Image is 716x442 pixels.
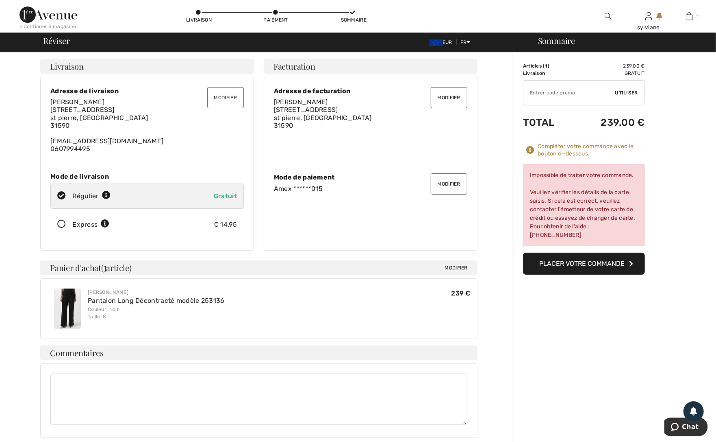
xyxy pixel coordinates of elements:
[430,39,443,46] img: Euro
[101,262,132,273] span: ( article)
[50,98,244,153] div: [EMAIL_ADDRESS][DOMAIN_NAME] 0607994495
[523,109,574,136] td: Total
[274,106,371,129] span: [STREET_ADDRESS] st pierre, [GEOGRAPHIC_DATA] 31590
[50,106,148,129] span: [STREET_ADDRESS] st pierre, [GEOGRAPHIC_DATA] 31590
[431,173,467,195] button: Modifier
[207,87,244,108] button: Modifier
[50,98,104,106] span: [PERSON_NAME]
[574,70,645,77] td: Gratuit
[40,346,477,360] h4: Commentaires
[274,87,467,95] div: Adresse de facturation
[50,87,244,95] div: Adresse de livraison
[528,37,711,45] div: Sommaire
[664,418,708,438] iframe: Ouvre un widget dans lequel vous pouvez chatter avec l’un de nos agents
[274,98,328,106] span: [PERSON_NAME]
[523,62,574,70] td: Articles ( )
[686,11,693,21] img: Mon panier
[615,89,638,96] span: Utiliser
[20,7,77,23] img: 1ère Avenue
[50,62,84,70] span: Livraison
[538,143,645,158] div: Compléter votre commande avec le bouton ci-dessous.
[274,173,467,181] div: Mode de paiement
[523,81,615,105] input: Code promo
[40,260,477,275] h4: Panier d'achat
[460,39,471,45] span: FR
[697,13,699,20] span: 1
[186,16,210,24] div: Livraison
[50,374,467,425] textarea: Commentaires
[214,220,237,230] div: € 14.95
[523,164,645,246] div: Impossible de traiter votre commande. Veuillez vérifier les détails de la carte saisis. Si cela e...
[43,37,69,45] span: Réviser
[88,289,225,296] div: [PERSON_NAME]
[72,220,109,230] div: Express
[264,16,288,24] div: Paiement
[20,23,78,30] div: < Continuer à magasiner
[341,16,365,24] div: Sommaire
[88,306,225,320] div: Couleur: Noir Taille: 8
[629,23,668,32] div: sylviane
[430,39,456,45] span: EUR
[645,12,652,20] a: Se connecter
[431,87,467,108] button: Modifier
[645,11,652,21] img: Mes infos
[574,109,645,136] td: 239.00 €
[88,297,225,304] a: Pantalon Long Décontracté modèle 253136
[545,63,547,69] span: 1
[669,11,709,21] a: 1
[523,70,574,77] td: Livraison
[605,11,612,21] img: recherche
[451,289,471,297] span: 239 €
[273,62,315,70] span: Facturation
[72,191,111,201] div: Régulier
[104,262,106,272] span: 1
[50,173,244,180] div: Mode de livraison
[214,192,237,200] span: Gratuit
[574,62,645,70] td: 239.00 €
[523,253,645,275] button: Placer votre commande
[445,264,468,272] span: Modifier
[54,289,81,329] img: Pantalon Long Décontracté modèle 253136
